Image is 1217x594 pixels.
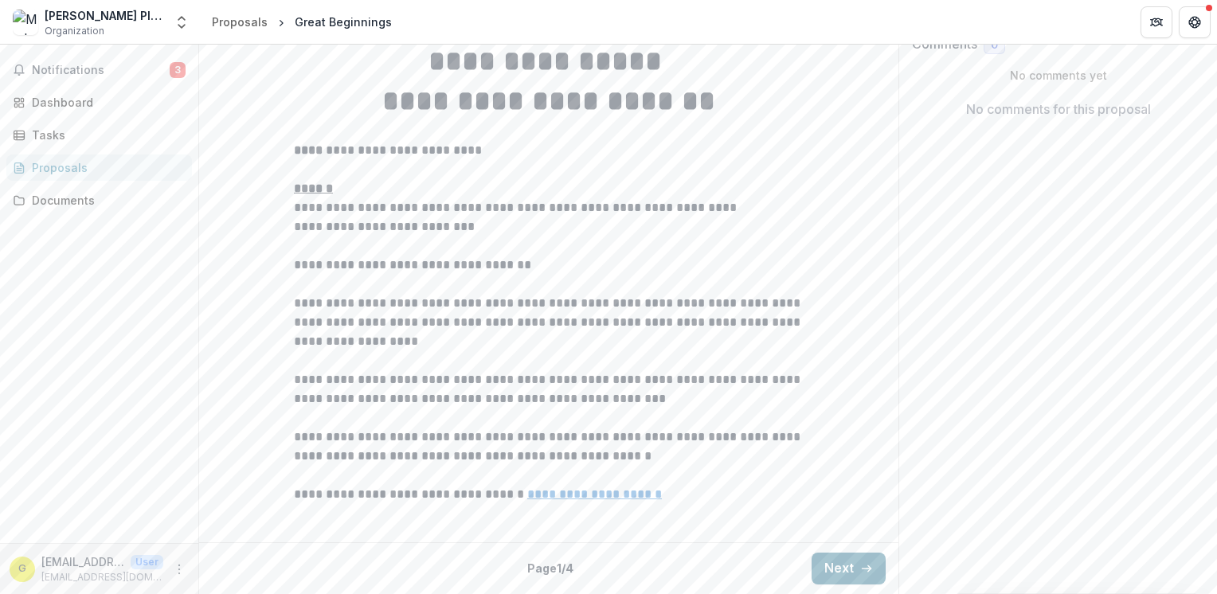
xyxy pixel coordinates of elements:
div: Proposals [212,14,268,30]
div: grants@madonnaplace.org [18,564,26,574]
nav: breadcrumb [205,10,398,33]
button: Notifications3 [6,57,192,83]
div: [PERSON_NAME] Place, Inc. [45,7,164,24]
div: Proposals [32,159,179,176]
img: Madonna Place, Inc. [13,10,38,35]
p: No comments for this proposal [966,100,1151,119]
a: Proposals [6,154,192,181]
div: Documents [32,192,179,209]
button: More [170,560,189,579]
div: Great Beginnings [295,14,392,30]
h2: Comments [912,37,977,52]
a: Proposals [205,10,274,33]
p: [EMAIL_ADDRESS][DOMAIN_NAME] [41,570,163,584]
a: Dashboard [6,89,192,115]
div: Dashboard [32,94,179,111]
a: Tasks [6,122,192,148]
div: Tasks [32,127,179,143]
a: Documents [6,187,192,213]
button: Next [812,553,886,584]
span: 3 [170,62,186,78]
button: Partners [1141,6,1172,38]
p: [EMAIL_ADDRESS][DOMAIN_NAME] [41,553,124,570]
span: Organization [45,24,104,38]
p: No comments yet [912,67,1204,84]
button: Get Help [1179,6,1211,38]
button: Open entity switcher [170,6,193,38]
p: Page 1 / 4 [527,560,573,576]
p: User [131,555,163,569]
span: Notifications [32,64,170,77]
